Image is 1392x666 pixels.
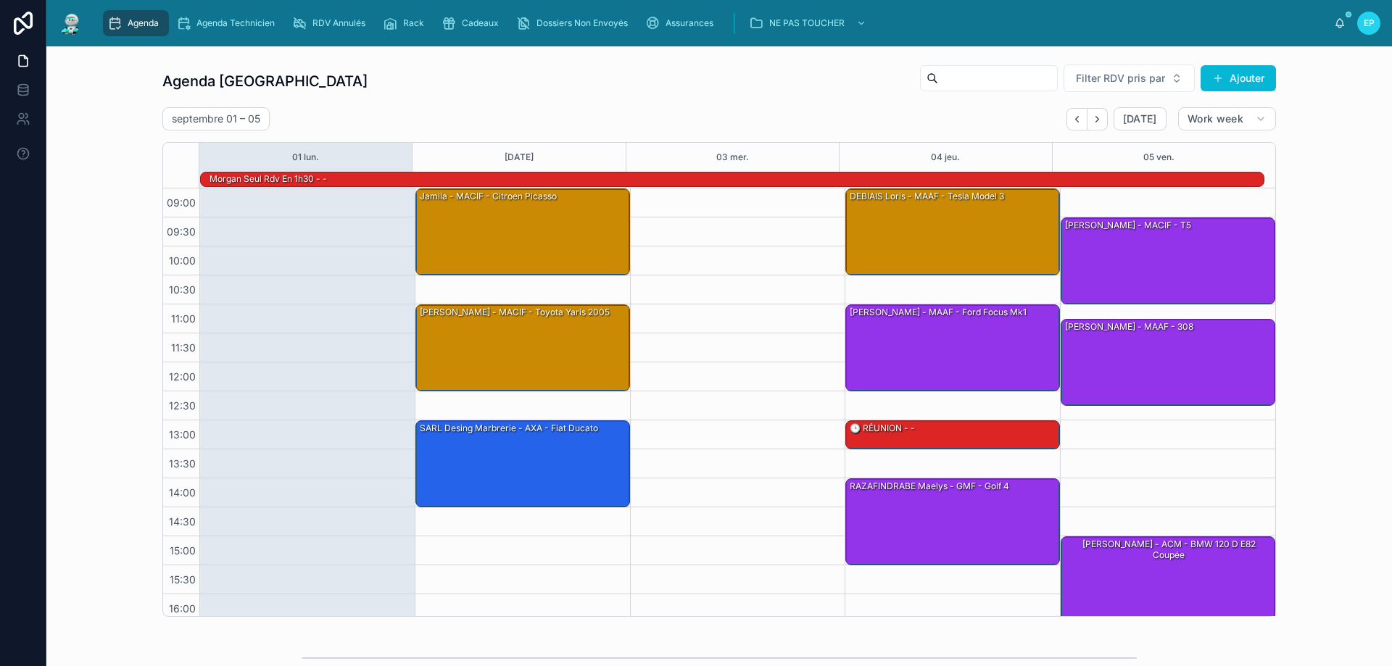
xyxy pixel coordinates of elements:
div: DEBIAIS Loris - MAAF - Tesla model 3 [846,189,1059,275]
span: 15:30 [166,573,199,586]
a: Assurances [641,10,724,36]
span: Dossiers Non Envoyés [536,17,628,29]
span: 15:00 [166,544,199,557]
span: 09:00 [163,196,199,209]
div: Morgan seul rdv en 1h30 - - [208,172,328,186]
span: 12:00 [165,370,199,383]
div: SARL Desing Marbrerie - AXA - Fiat ducato [416,421,629,507]
span: Agenda Technicien [196,17,275,29]
a: Agenda Technicien [172,10,285,36]
div: [PERSON_NAME] - MACIF - T5 [1064,219,1193,232]
div: 🕒 RÉUNION - - [846,421,1059,449]
div: Jamila - MACIF - Citroen picasso [418,190,558,203]
h1: Agenda [GEOGRAPHIC_DATA] [162,71,368,91]
button: Select Button [1064,64,1195,92]
div: RAZAFINDRABE Maelys - GMF - golf 4 [846,479,1059,565]
div: SARL Desing Marbrerie - AXA - Fiat ducato [418,422,600,435]
div: [PERSON_NAME] - MACIF - Toyota Yaris 2005 [416,305,629,391]
button: 01 lun. [292,143,319,172]
div: DEBIAIS Loris - MAAF - Tesla model 3 [848,190,1006,203]
div: 🕒 RÉUNION - - [848,422,916,435]
span: 13:00 [165,428,199,441]
span: 14:00 [165,486,199,499]
div: [PERSON_NAME] - ACM - BMW 120 d e82 coupée [1064,538,1274,562]
a: Agenda [103,10,169,36]
button: 03 mer. [716,143,749,172]
span: 12:30 [165,399,199,412]
a: Cadeaux [437,10,509,36]
span: NE PAS TOUCHER [769,17,845,29]
button: Work week [1178,107,1276,130]
h2: septembre 01 – 05 [172,112,260,126]
div: [PERSON_NAME] - MAAF - Ford focus mk1 [846,305,1059,391]
div: [PERSON_NAME] - MAAF - 308 [1061,320,1275,405]
span: Rack [403,17,424,29]
span: 09:30 [163,225,199,238]
img: App logo [58,12,84,35]
a: RDV Annulés [288,10,376,36]
span: 11:30 [167,341,199,354]
span: EP [1364,17,1375,29]
a: Rack [378,10,434,36]
button: 04 jeu. [931,143,960,172]
a: Dossiers Non Envoyés [512,10,638,36]
div: [PERSON_NAME] - MACIF - T5 [1061,218,1275,304]
span: 16:00 [165,602,199,615]
div: scrollable content [96,7,1334,39]
button: Back [1066,108,1087,130]
span: 11:00 [167,312,199,325]
span: 10:00 [165,254,199,267]
span: Cadeaux [462,17,499,29]
span: 13:30 [165,457,199,470]
button: [DATE] [1114,107,1167,130]
span: Work week [1188,112,1243,125]
span: 10:30 [165,283,199,296]
div: Morgan seul rdv en 1h30 - - [208,172,328,186]
span: RDV Annulés [312,17,365,29]
div: [PERSON_NAME] - MAAF - Ford focus mk1 [848,306,1028,319]
div: [PERSON_NAME] - ACM - BMW 120 d e82 coupée [1061,537,1275,623]
span: [DATE] [1123,112,1157,125]
button: Ajouter [1201,65,1276,91]
button: Next [1087,108,1108,130]
span: 14:30 [165,515,199,528]
div: RAZAFINDRABE Maelys - GMF - golf 4 [848,480,1011,493]
span: Assurances [666,17,713,29]
span: Filter RDV pris par [1076,71,1165,86]
div: [PERSON_NAME] - MACIF - Toyota Yaris 2005 [418,306,611,319]
button: 05 ven. [1143,143,1174,172]
div: Jamila - MACIF - Citroen picasso [416,189,629,275]
a: NE PAS TOUCHER [745,10,874,36]
span: Agenda [128,17,159,29]
div: [PERSON_NAME] - MAAF - 308 [1064,320,1195,333]
button: [DATE] [505,143,534,172]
